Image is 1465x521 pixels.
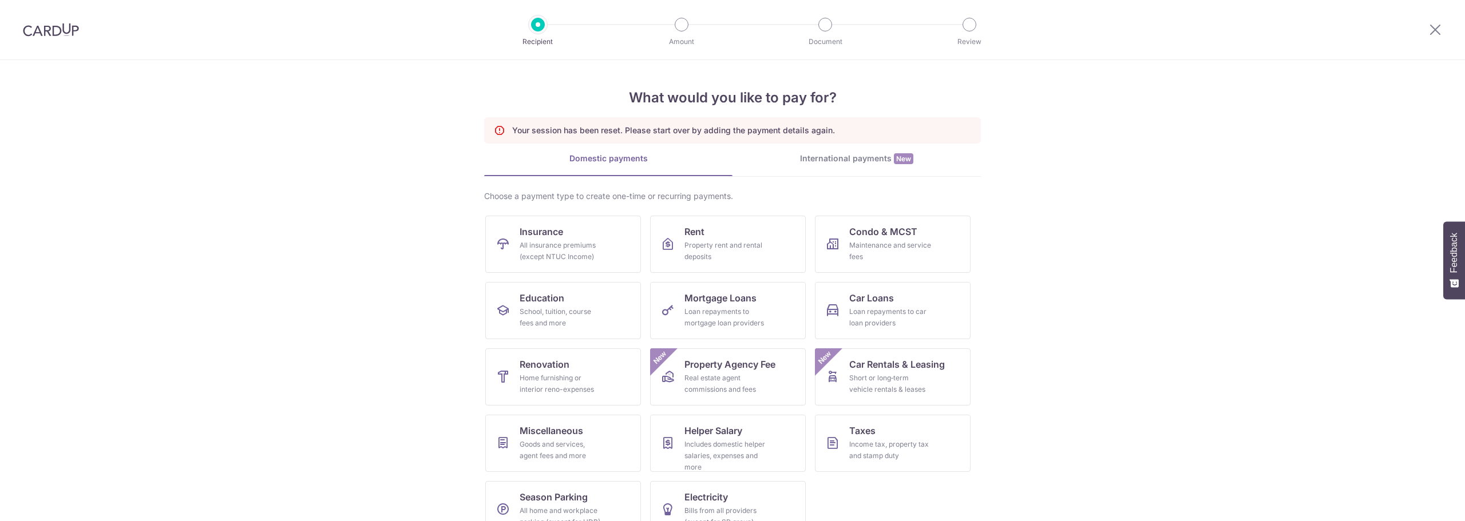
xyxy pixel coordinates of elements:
[520,306,602,329] div: School, tuition, course fees and more
[650,282,806,339] a: Mortgage LoansLoan repayments to mortgage loan providers
[485,415,641,472] a: MiscellaneousGoods and services, agent fees and more
[849,240,932,263] div: Maintenance and service fees
[849,424,876,438] span: Taxes
[815,282,971,339] a: Car LoansLoan repayments to car loan providers
[849,439,932,462] div: Income tax, property tax and stamp duty
[520,372,602,395] div: Home furnishing or interior reno-expenses
[484,153,732,164] div: Domestic payments
[650,415,806,472] a: Helper SalaryIncludes domestic helper salaries, expenses and more
[520,424,583,438] span: Miscellaneous
[815,348,971,405] a: Car Rentals & LeasingShort or long‑term vehicle rentals & leasesNew
[684,372,767,395] div: Real estate agent commissions and fees
[849,357,945,371] span: Car Rentals & Leasing
[520,490,588,504] span: Season Parking
[639,36,724,47] p: Amount
[484,88,981,108] h4: What would you like to pay for?
[520,357,569,371] span: Renovation
[684,306,767,329] div: Loan repayments to mortgage loan providers
[927,36,1012,47] p: Review
[684,240,767,263] div: Property rent and rental deposits
[520,439,602,462] div: Goods and services, agent fees and more
[512,125,835,136] p: Your session has been reset. Please start over by adding the payment details again.
[520,291,564,305] span: Education
[1449,233,1459,273] span: Feedback
[650,348,806,405] a: Property Agency FeeReal estate agent commissions and feesNew
[815,348,834,367] span: New
[651,348,670,367] span: New
[684,291,757,305] span: Mortgage Loans
[684,490,728,504] span: Electricity
[496,36,580,47] p: Recipient
[1392,487,1454,515] iframe: Opens a widget where you can find more information
[650,216,806,273] a: RentProperty rent and rental deposits
[684,424,742,438] span: Helper Salary
[894,153,913,164] span: New
[849,306,932,329] div: Loan repayments to car loan providers
[849,372,932,395] div: Short or long‑term vehicle rentals & leases
[684,439,767,473] div: Includes domestic helper salaries, expenses and more
[815,415,971,472] a: TaxesIncome tax, property tax and stamp duty
[684,225,704,238] span: Rent
[849,291,894,305] span: Car Loans
[815,216,971,273] a: Condo & MCSTMaintenance and service fees
[732,153,981,165] div: International payments
[849,225,917,238] span: Condo & MCST
[23,23,79,37] img: CardUp
[1443,221,1465,299] button: Feedback - Show survey
[485,348,641,405] a: RenovationHome furnishing or interior reno-expenses
[520,240,602,263] div: All insurance premiums (except NTUC Income)
[485,216,641,273] a: InsuranceAll insurance premiums (except NTUC Income)
[783,36,868,47] p: Document
[520,225,563,238] span: Insurance
[684,357,775,371] span: Property Agency Fee
[485,282,641,339] a: EducationSchool, tuition, course fees and more
[484,190,981,202] div: Choose a payment type to create one-time or recurring payments.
